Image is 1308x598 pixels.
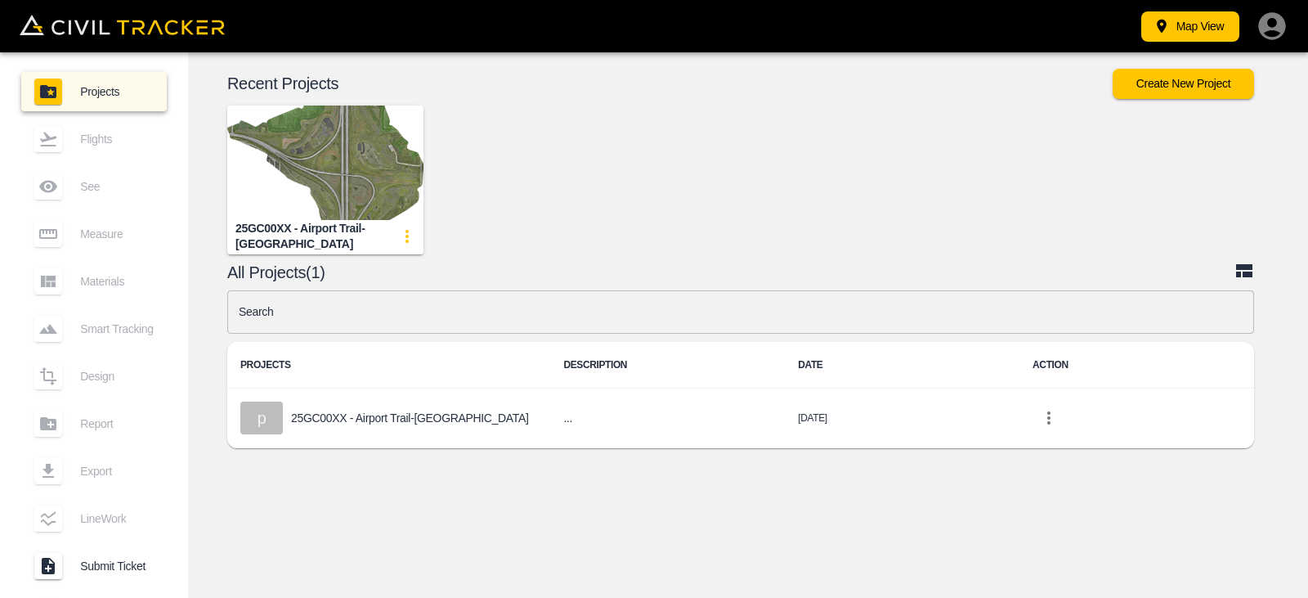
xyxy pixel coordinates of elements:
[80,85,154,98] span: Projects
[21,72,167,111] a: Projects
[227,77,1113,90] p: Recent Projects
[227,342,1254,448] table: project-list-table
[80,560,154,573] span: Submit Ticket
[550,342,785,389] th: DESCRIPTION
[1141,11,1239,42] button: Map View
[20,15,225,36] img: Civil Tracker
[785,342,1019,389] th: DATE
[563,408,772,429] h6: ...
[391,220,423,253] button: update-card-details
[227,342,550,389] th: PROJECTS
[785,389,1019,448] td: [DATE]
[235,221,391,251] div: 25GC00XX - Airport Trail-[GEOGRAPHIC_DATA]
[1019,342,1254,389] th: ACTION
[291,411,529,425] p: 25GC00XX - Airport Trail-[GEOGRAPHIC_DATA]
[1113,69,1254,99] button: Create New Project
[21,546,167,586] a: Submit Ticket
[227,266,1234,279] p: All Projects(1)
[227,106,423,220] img: 25GC00XX - Airport Trail-NC
[240,402,283,434] div: p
